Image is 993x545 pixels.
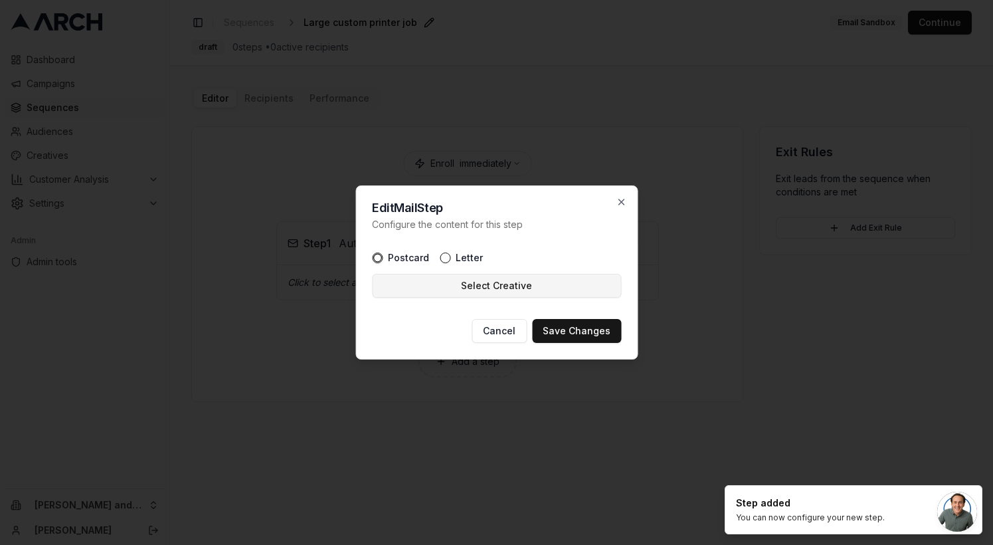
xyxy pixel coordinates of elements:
[532,319,621,343] button: Save Changes
[372,218,621,231] p: Configure the content for this step
[456,253,483,263] label: Letter
[372,274,621,298] button: Select Creative
[472,319,527,343] button: Cancel
[388,253,429,263] label: Postcard
[372,202,621,214] h2: Edit Mail Step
